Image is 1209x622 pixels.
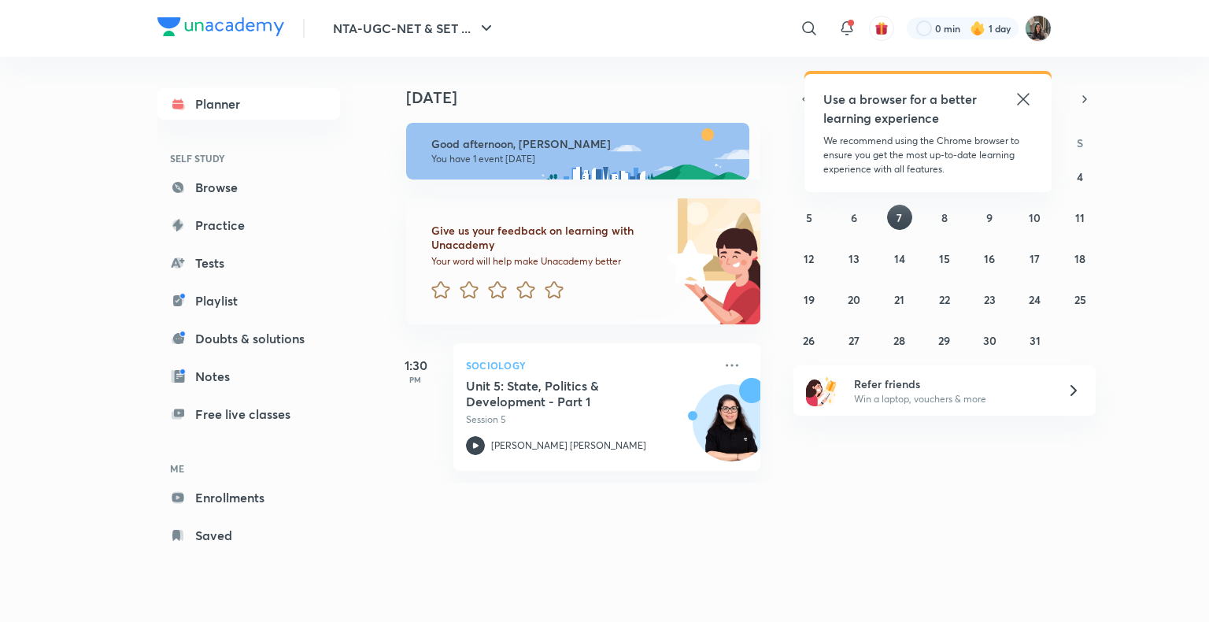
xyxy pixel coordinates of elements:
button: October 28, 2025 [887,328,912,353]
button: October 13, 2025 [841,246,867,271]
abbr: October 29, 2025 [938,333,950,348]
a: Tests [157,247,340,279]
button: October 22, 2025 [932,287,957,312]
button: October 26, 2025 [797,328,822,353]
button: October 31, 2025 [1022,328,1048,353]
abbr: October 31, 2025 [1030,333,1041,348]
button: October 24, 2025 [1022,287,1048,312]
h5: Unit 5: State, Politics & Development - Part 1 [466,378,662,409]
abbr: October 19, 2025 [804,292,815,307]
button: October 4, 2025 [1067,164,1093,189]
abbr: October 14, 2025 [894,251,905,266]
p: You have 1 event [DATE] [431,153,735,165]
button: October 14, 2025 [887,246,912,271]
button: October 19, 2025 [797,287,822,312]
abbr: October 23, 2025 [984,292,996,307]
a: Notes [157,361,340,392]
button: October 15, 2025 [932,246,957,271]
p: We recommend using the Chrome browser to ensure you get the most up-to-date learning experience w... [823,134,1033,176]
a: Practice [157,209,340,241]
abbr: October 4, 2025 [1077,169,1083,184]
p: Win a laptop, vouchers & more [854,392,1048,406]
abbr: October 26, 2025 [803,333,815,348]
p: PM [384,375,447,384]
button: October 9, 2025 [977,205,1002,230]
img: Avatar [693,393,769,468]
abbr: October 15, 2025 [939,251,950,266]
a: Free live classes [157,398,340,430]
img: avatar [874,21,889,35]
button: October 17, 2025 [1022,246,1048,271]
button: NTA-UGC-NET & SET ... [324,13,505,44]
abbr: October 30, 2025 [983,333,996,348]
button: October 25, 2025 [1067,287,1093,312]
button: October 5, 2025 [797,205,822,230]
abbr: October 5, 2025 [806,210,812,225]
button: October 18, 2025 [1067,246,1093,271]
button: October 29, 2025 [932,328,957,353]
abbr: October 9, 2025 [986,210,993,225]
img: referral [806,375,837,406]
img: streak [970,20,985,36]
h4: [DATE] [406,88,776,107]
p: Your word will help make Unacademy better [431,255,661,268]
button: October 20, 2025 [841,287,867,312]
abbr: October 20, 2025 [848,292,860,307]
button: October 30, 2025 [977,328,1002,353]
button: October 8, 2025 [932,205,957,230]
h5: Use a browser for a better learning experience [823,90,980,128]
a: Saved [157,520,340,551]
a: Playlist [157,285,340,317]
abbr: October 11, 2025 [1075,210,1085,225]
abbr: October 21, 2025 [894,292,904,307]
abbr: October 7, 2025 [897,210,902,225]
abbr: October 12, 2025 [804,251,814,266]
a: Company Logo [157,17,284,40]
h6: ME [157,455,340,482]
iframe: Help widget launcher [1069,561,1192,605]
abbr: October 27, 2025 [849,333,860,348]
img: feedback_image [613,198,760,324]
abbr: Saturday [1077,135,1083,150]
button: October 12, 2025 [797,246,822,271]
p: Sociology [466,356,713,375]
h6: Good afternoon, [PERSON_NAME] [431,137,735,151]
button: October 6, 2025 [841,205,867,230]
h6: Give us your feedback on learning with Unacademy [431,224,661,252]
img: Yashika Sanjay Hargunani [1025,15,1052,42]
button: October 16, 2025 [977,246,1002,271]
abbr: October 13, 2025 [849,251,860,266]
abbr: October 22, 2025 [939,292,950,307]
button: October 23, 2025 [977,287,1002,312]
abbr: October 10, 2025 [1029,210,1041,225]
abbr: October 18, 2025 [1074,251,1085,266]
h5: 1:30 [384,356,447,375]
button: October 11, 2025 [1067,205,1093,230]
h6: Refer friends [854,376,1048,392]
abbr: October 8, 2025 [941,210,948,225]
abbr: October 17, 2025 [1030,251,1040,266]
button: October 21, 2025 [887,287,912,312]
abbr: October 28, 2025 [893,333,905,348]
p: [PERSON_NAME] [PERSON_NAME] [491,439,646,453]
a: Enrollments [157,482,340,513]
abbr: October 16, 2025 [984,251,995,266]
img: afternoon [406,123,749,180]
img: Company Logo [157,17,284,36]
abbr: October 24, 2025 [1029,292,1041,307]
button: avatar [869,16,894,41]
button: October 27, 2025 [841,328,867,353]
a: Browse [157,172,340,203]
a: Doubts & solutions [157,323,340,354]
abbr: October 25, 2025 [1074,292,1086,307]
button: October 7, 2025 [887,205,912,230]
p: Session 5 [466,413,713,427]
h6: SELF STUDY [157,145,340,172]
a: Planner [157,88,340,120]
abbr: October 6, 2025 [851,210,857,225]
button: October 10, 2025 [1022,205,1048,230]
